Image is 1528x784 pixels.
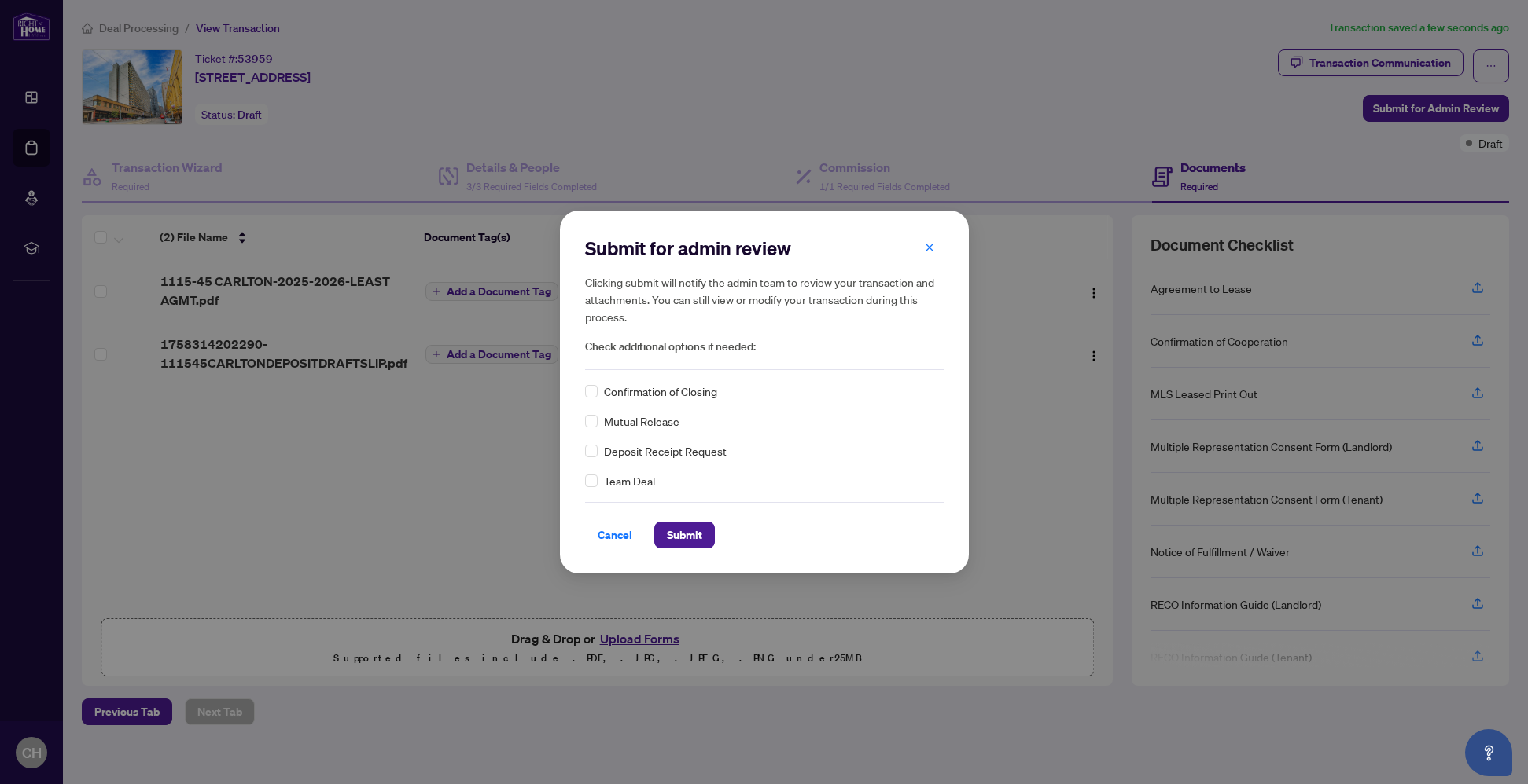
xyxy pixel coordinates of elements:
[604,412,679,430] span: Mutual Release
[585,338,944,356] span: Check additional options if needed:
[598,522,632,548] span: Cancel
[604,383,717,400] span: Confirmation of Closing
[924,242,935,253] span: close
[585,273,944,325] h5: Clicking submit will notify the admin team to review your transaction and attachments. You can st...
[1465,729,1512,776] button: Open asap
[585,522,645,548] button: Cancel
[667,522,702,548] span: Submit
[604,472,655,489] span: Team Deal
[585,236,944,261] h2: Submit for admin review
[604,442,727,460] span: Deposit Receipt Request
[654,522,715,548] button: Submit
